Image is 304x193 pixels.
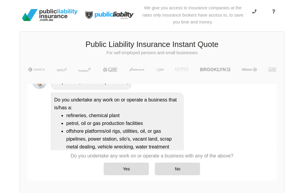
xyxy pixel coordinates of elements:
[20,7,80,23] img: Public Liability Insurance
[71,153,233,159] p: Do you undertake any work on or operate a business with any of the above?
[24,50,280,56] p: For self employed persons and small businesses
[239,67,260,72] img: Allianz | Public Liability Insurance
[266,67,278,72] img: AIG | Public Liability Insurance
[100,67,121,72] img: QBE | Public Liability Insurance
[104,163,149,175] div: Yes
[66,112,180,120] li: refineries, chemical plant
[140,2,246,28] div: We give you access to insurance companies at the rates only insurance brokers have access to, to ...
[66,120,180,127] li: petrol, oil or gas production facilities
[153,67,166,72] img: CGU | Public Liability Insurance
[24,39,280,50] h3: Public Liability Insurance Instant Quote
[66,127,180,159] li: offshore platforms/oil rigs, utilities, oil, or gas pipelines, power station, silo's, vacant land...
[127,67,147,72] img: Protecsure | Public Liability Insurance
[172,67,191,72] img: LLOYD's | Public Liability Insurance
[80,2,140,28] img: Public Liability Insurance Light
[54,67,70,72] img: Vero | Public Liability Insurance
[198,67,233,72] img: Brooklyn | Public Liability Insurance
[155,163,200,175] div: No
[76,67,93,72] img: Steadfast | Public Liability Insurance
[26,67,48,72] img: Zurich | Public Liability Insurance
